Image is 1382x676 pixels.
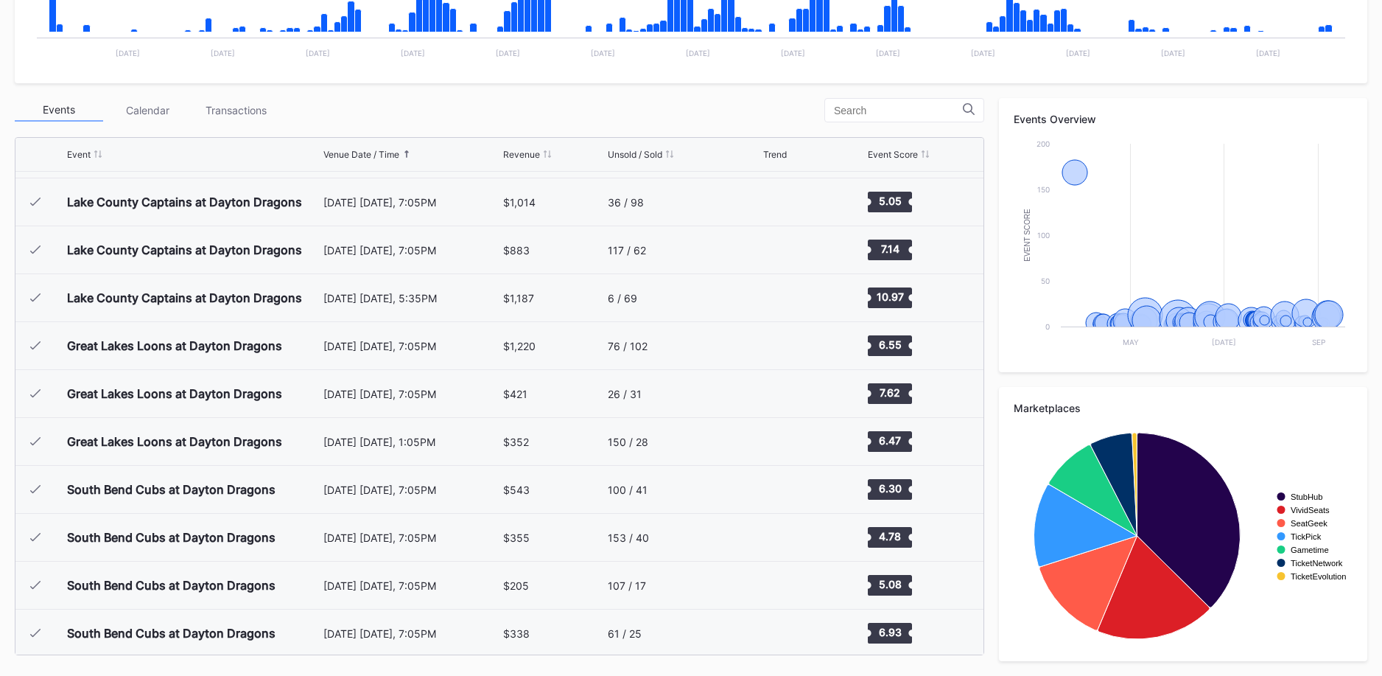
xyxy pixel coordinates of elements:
[608,388,642,400] div: 26 / 31
[1066,49,1090,58] text: [DATE]
[608,484,648,496] div: 100 / 41
[608,149,662,160] div: Unsold / Sold
[503,388,527,400] div: $421
[503,340,536,352] div: $1,220
[876,49,900,58] text: [DATE]
[1023,209,1031,262] text: Event Score
[67,386,282,401] div: Great Lakes Loons at Dayton Dragons
[1291,559,1343,568] text: TicketNetwork
[608,292,637,304] div: 6 / 69
[1291,572,1346,581] text: TicketEvolution
[496,49,520,58] text: [DATE]
[67,195,302,209] div: Lake County Captains at Dayton Dragons
[878,195,901,207] text: 5.05
[1161,49,1185,58] text: [DATE]
[763,184,807,220] svg: Chart title
[323,388,500,400] div: [DATE] [DATE], 7:05PM
[401,49,425,58] text: [DATE]
[503,196,536,209] div: $1,014
[608,436,648,448] div: 150 / 28
[15,99,103,122] div: Events
[211,49,235,58] text: [DATE]
[1123,338,1139,346] text: May
[834,105,963,116] input: Search
[879,530,901,543] text: 4.78
[880,386,900,399] text: 7.62
[880,243,899,255] text: 7.14
[763,375,807,412] svg: Chart title
[503,436,529,448] div: $352
[306,49,330,58] text: [DATE]
[1014,113,1353,125] div: Events Overview
[323,196,500,209] div: [DATE] [DATE], 7:05PM
[323,149,399,160] div: Venue Date / Time
[1045,322,1050,331] text: 0
[876,290,903,303] text: 10.97
[323,532,500,544] div: [DATE] [DATE], 7:05PM
[323,436,500,448] div: [DATE] [DATE], 1:05PM
[1014,425,1353,647] svg: Chart title
[1036,139,1050,148] text: 200
[608,579,646,592] div: 107 / 17
[1291,492,1323,501] text: StubHub
[1256,49,1280,58] text: [DATE]
[1291,532,1322,541] text: TickPick
[1037,231,1050,240] text: 100
[1212,338,1236,346] text: [DATE]
[763,231,807,268] svg: Chart title
[878,338,901,351] text: 6.55
[878,578,901,590] text: 5.08
[763,327,807,364] svg: Chart title
[763,615,807,652] svg: Chart title
[686,49,710,58] text: [DATE]
[1041,276,1050,285] text: 50
[503,244,530,257] div: $883
[323,627,500,640] div: [DATE] [DATE], 7:05PM
[323,292,500,304] div: [DATE] [DATE], 5:35PM
[67,243,302,257] div: Lake County Captains at Dayton Dragons
[608,340,648,352] div: 76 / 102
[116,49,140,58] text: [DATE]
[1291,519,1327,528] text: SeatGeek
[763,471,807,508] svg: Chart title
[323,579,500,592] div: [DATE] [DATE], 7:05PM
[67,434,282,449] div: Great Lakes Loons at Dayton Dragons
[67,482,276,497] div: South Bend Cubs at Dayton Dragons
[67,149,91,160] div: Event
[103,99,192,122] div: Calendar
[763,423,807,460] svg: Chart title
[608,244,646,257] div: 117 / 62
[503,532,530,544] div: $355
[503,484,530,496] div: $543
[971,49,995,58] text: [DATE]
[323,244,500,257] div: [DATE] [DATE], 7:05PM
[1037,185,1050,194] text: 150
[192,99,280,122] div: Transactions
[1312,338,1325,346] text: Sep
[503,149,540,160] div: Revenue
[878,626,901,638] text: 6.93
[608,532,649,544] div: 153 / 40
[879,434,901,447] text: 6.47
[67,578,276,593] div: South Bend Cubs at Dayton Dragons
[781,49,805,58] text: [DATE]
[1014,136,1353,358] svg: Chart title
[67,530,276,545] div: South Bend Cubs at Dayton Dragons
[67,338,282,353] div: Great Lakes Loons at Dayton Dragons
[503,627,530,640] div: $338
[67,290,302,305] div: Lake County Captains at Dayton Dragons
[763,567,807,604] svg: Chart title
[608,196,644,209] div: 36 / 98
[591,49,615,58] text: [DATE]
[67,626,276,641] div: South Bend Cubs at Dayton Dragons
[323,340,500,352] div: [DATE] [DATE], 7:05PM
[763,149,787,160] div: Trend
[878,482,901,495] text: 6.30
[323,484,500,496] div: [DATE] [DATE], 7:05PM
[1291,546,1329,554] text: Gametime
[503,579,529,592] div: $205
[608,627,642,640] div: 61 / 25
[503,292,534,304] div: $1,187
[763,279,807,316] svg: Chart title
[1291,506,1330,515] text: VividSeats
